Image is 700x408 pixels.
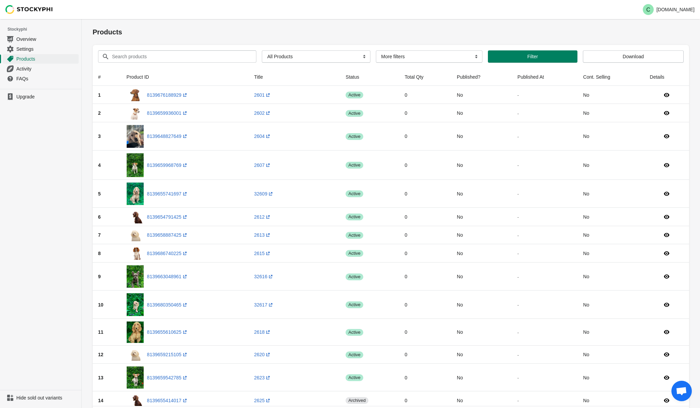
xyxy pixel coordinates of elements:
a: 8139686740225(opens a new window) [147,251,188,256]
td: No [451,346,512,364]
a: Overview [3,34,79,44]
small: - [518,233,519,237]
a: 8139659968769(opens a new window) [147,162,188,168]
span: FAQs [16,75,77,82]
span: active [346,329,363,336]
small: - [518,134,519,139]
th: # [93,68,121,86]
span: Activity [16,65,77,72]
th: Details [645,68,689,86]
td: No [451,291,512,319]
p: [DOMAIN_NAME] [656,7,695,12]
td: 0 [399,180,451,208]
span: active [346,351,363,358]
span: active [346,92,363,98]
span: Filter [527,54,538,59]
span: Overview [16,36,77,43]
td: No [578,86,645,104]
td: No [451,122,512,151]
button: Avatar with initials C[DOMAIN_NAME] [640,3,697,16]
td: 0 [399,86,451,104]
small: - [518,251,519,255]
td: 0 [399,104,451,122]
td: No [578,291,645,319]
input: Search products [112,50,244,63]
span: 9 [98,274,101,279]
span: active [346,301,363,308]
td: No [578,226,645,244]
td: No [451,180,512,208]
img: maltais_8db662f2-6ef1-4a4c-b86c-f4e3e728e61b.png [127,229,144,241]
span: 13 [98,375,104,380]
a: 2604(opens a new window) [254,134,271,139]
td: 0 [399,208,451,226]
span: 14 [98,398,104,403]
a: 8139654791425(opens a new window) [147,214,188,220]
td: No [451,151,512,180]
a: 2620(opens a new window) [254,352,271,357]
small: - [518,191,519,196]
span: active [346,162,363,169]
a: 2602(opens a new window) [254,110,271,116]
a: 8139658887425(opens a new window) [147,232,188,238]
span: 6 [98,214,101,220]
span: 4 [98,162,101,168]
img: Stockyphi [5,5,53,14]
small: - [518,215,519,219]
span: active [346,110,363,117]
span: Hide sold out variants [16,394,77,401]
a: 2607(opens a new window) [254,162,271,168]
a: 8139655610625(opens a new window) [147,329,188,335]
td: No [451,86,512,104]
a: 8139648827649(opens a new window) [147,134,188,139]
small: - [518,93,519,97]
td: No [578,263,645,291]
small: - [518,375,519,380]
a: FAQs [3,74,79,83]
td: No [451,319,512,346]
span: 7 [98,232,101,238]
img: a6145a19-7e43-4bbe-978f-dba7b564b533.jpg [127,293,144,316]
span: Download [623,54,644,59]
td: 0 [399,263,451,291]
img: cockeranglais_dc59e951-2674-41ce-bd0b-e3d73011f181.png [127,394,144,407]
a: 8139663048961(opens a new window) [147,274,188,279]
img: IMG_4385.jpg [127,183,144,205]
a: Settings [3,44,79,54]
span: active [346,214,363,220]
span: active [346,133,363,140]
span: active [346,232,363,239]
a: 32616(opens a new window) [254,274,274,279]
th: Published At [512,68,578,86]
img: IMG_4383.heic [127,321,144,343]
button: Filter [488,50,577,63]
img: IMG_4469.jpg [127,366,144,389]
td: No [451,263,512,291]
td: No [578,319,645,346]
span: 5 [98,191,101,197]
a: 2613(opens a new window) [254,232,271,238]
a: 32609(opens a new window) [254,191,274,197]
a: 2612(opens a new window) [254,214,271,220]
span: Stockyphi [7,26,81,33]
span: 8 [98,251,101,256]
img: cockeranglais.png [127,210,144,223]
td: No [578,244,645,262]
small: - [518,302,519,307]
td: No [451,244,512,262]
td: No [578,208,645,226]
td: No [578,180,645,208]
a: Products [3,54,79,64]
td: No [578,346,645,364]
small: - [518,163,519,167]
a: 2615(opens a new window) [254,251,271,256]
span: active [346,374,363,381]
a: Open chat [671,381,692,401]
a: 8139676188929(opens a new window) [147,92,188,98]
a: 2625(opens a new window) [254,398,271,403]
span: 12 [98,352,104,357]
text: C [646,7,650,13]
td: 0 [399,291,451,319]
a: Upgrade [3,92,79,101]
td: No [578,104,645,122]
